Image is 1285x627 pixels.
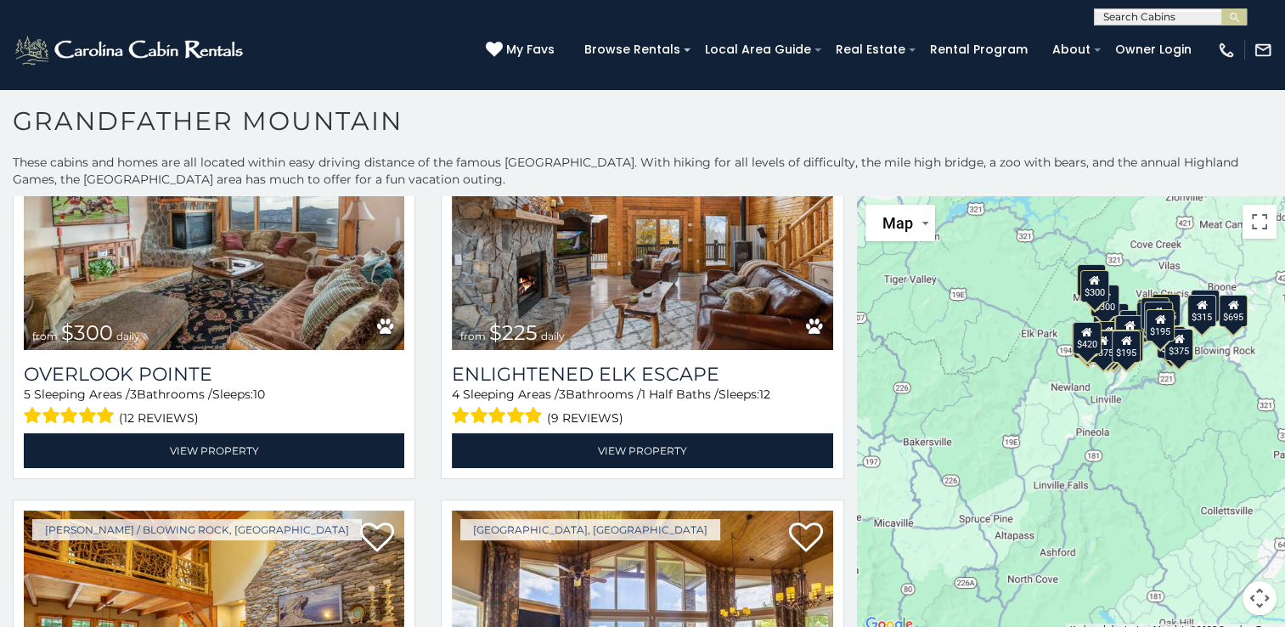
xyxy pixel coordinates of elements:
a: Real Estate [827,37,914,63]
span: 5 [24,387,31,402]
div: $1,095 [1093,302,1129,335]
div: $325 [1141,297,1169,329]
a: My Favs [486,41,559,59]
span: 4 [452,387,459,402]
span: (9 reviews) [547,407,623,429]
a: Overlook Pointe from $300 daily [24,95,404,350]
span: daily [116,330,140,342]
div: Sleeping Areas / Bathrooms / Sleeps: [24,386,404,429]
a: View Property [452,433,832,468]
a: Owner Login [1107,37,1200,63]
div: $425 [1077,264,1106,297]
a: Overlook Pointe [24,363,404,386]
span: 10 [253,387,265,402]
div: $375 [1089,330,1118,363]
a: Local Area Guide [696,37,820,63]
div: $199 [1144,302,1173,334]
a: Browse Rentals [576,37,689,63]
img: Enlightened Elk Escape [452,95,832,350]
div: $315 [1187,294,1216,326]
div: $300 [1080,270,1109,302]
div: $375 [1156,325,1185,358]
span: (12 reviews) [119,407,199,429]
a: Enlightened Elk Escape from $225 daily [452,95,832,350]
div: $695 [1219,294,1248,326]
a: Add to favorites [789,521,823,556]
div: $485 [1152,293,1181,325]
img: White-1-2.png [13,33,248,67]
span: from [32,330,58,342]
img: mail-regular-white.png [1254,41,1272,59]
div: $300 [1094,321,1123,353]
span: $225 [489,320,538,345]
button: Change map style [865,205,935,241]
span: 1 Half Baths / [641,387,719,402]
span: Map [882,214,913,232]
span: $300 [61,320,113,345]
div: Sleeping Areas / Bathrooms / Sleeps: [452,386,832,429]
a: Enlightened Elk Escape [452,363,832,386]
a: Add to favorites [360,521,394,556]
div: $345 [1114,330,1143,362]
a: [PERSON_NAME] / Blowing Rock, [GEOGRAPHIC_DATA] [32,519,362,540]
img: Overlook Pointe [24,95,404,350]
div: $675 [1191,289,1220,321]
div: $195 [1146,308,1175,341]
div: $375 [1115,315,1144,347]
button: Toggle fullscreen view [1243,205,1277,239]
span: 3 [130,387,137,402]
div: $375 [1164,329,1193,361]
a: View Property [24,433,404,468]
a: [GEOGRAPHIC_DATA], [GEOGRAPHIC_DATA] [460,519,720,540]
div: $290 [1099,329,1128,361]
div: $305 [1119,310,1148,342]
a: About [1044,37,1099,63]
div: $420 [1072,322,1101,354]
img: phone-regular-white.png [1217,41,1236,59]
div: $195 [1112,330,1141,362]
a: Rental Program [921,37,1036,63]
button: Map camera controls [1243,581,1277,615]
span: 3 [559,387,566,402]
div: $300 [1091,284,1119,316]
span: 12 [759,387,770,402]
div: $375 [1093,330,1122,362]
span: My Favs [506,41,555,59]
span: from [460,330,486,342]
span: daily [541,330,565,342]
